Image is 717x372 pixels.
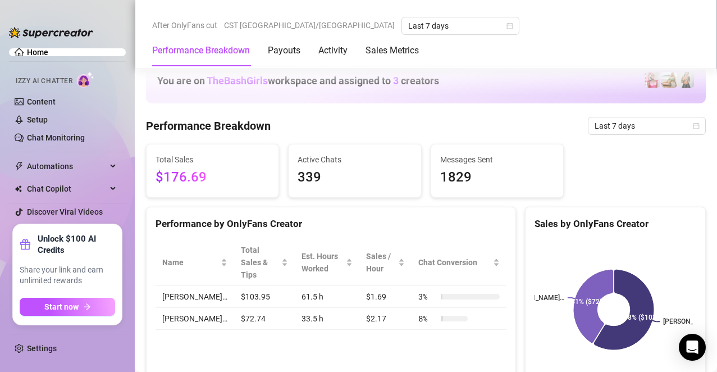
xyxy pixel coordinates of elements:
[27,48,48,57] a: Home
[418,256,491,269] span: Chat Conversion
[9,27,93,38] img: logo-BBDzfeDw.svg
[20,298,115,316] button: Start nowarrow-right
[20,265,115,287] span: Share your link and earn unlimited rewards
[418,312,436,325] span: 8 %
[234,286,295,308] td: $103.95
[27,157,107,175] span: Automations
[393,75,399,87] span: 3
[295,308,359,330] td: 33.5 h
[152,44,250,57] div: Performance Breakdown
[77,71,94,88] img: AI Chatter
[27,344,57,353] a: Settings
[693,123,700,129] span: calendar
[359,286,412,308] td: $1.69
[207,75,268,87] span: TheBashGirls
[318,44,348,57] div: Activity
[595,117,699,134] span: Last 7 days
[44,302,79,311] span: Start now
[156,216,506,232] div: Performance by OnlyFans Creator
[15,162,24,171] span: thunderbolt
[241,244,279,281] span: Total Sales & Tips
[224,17,395,34] span: CST [GEOGRAPHIC_DATA]/[GEOGRAPHIC_DATA]
[156,239,234,286] th: Name
[298,153,412,166] span: Active Chats
[157,75,439,87] h1: You are on workspace and assigned to creators
[506,22,513,29] span: calendar
[16,76,72,87] span: Izzy AI Chatter
[20,239,31,250] span: gift
[366,44,419,57] div: Sales Metrics
[27,97,56,106] a: Content
[508,294,564,302] text: [PERSON_NAME]…
[302,250,344,275] div: Est. Hours Worked
[679,334,706,361] div: Open Intercom Messenger
[678,72,694,88] img: BernadetteTur
[645,72,660,88] img: Emili
[535,216,696,232] div: Sales by OnlyFans Creator
[156,167,270,188] span: $176.69
[146,118,271,134] h4: Performance Breakdown
[156,286,234,308] td: [PERSON_NAME]…
[162,256,218,269] span: Name
[359,239,412,286] th: Sales / Hour
[440,167,554,188] span: 1829
[38,233,115,256] strong: Unlock $100 AI Credits
[27,207,103,216] a: Discover Viral Videos
[83,303,91,311] span: arrow-right
[152,17,217,34] span: After OnlyFans cut
[234,308,295,330] td: $72.74
[412,239,506,286] th: Chat Conversion
[156,153,270,166] span: Total Sales
[234,239,295,286] th: Total Sales & Tips
[359,308,412,330] td: $2.17
[27,180,107,198] span: Chat Copilot
[27,133,85,142] a: Chat Monitoring
[440,153,554,166] span: Messages Sent
[298,167,412,188] span: 339
[27,115,48,124] a: Setup
[418,291,436,303] span: 3 %
[156,308,234,330] td: [PERSON_NAME]…
[268,44,300,57] div: Payouts
[408,17,513,34] span: Last 7 days
[661,72,677,88] img: Daniela
[15,185,22,193] img: Chat Copilot
[295,286,359,308] td: 61.5 h
[366,250,396,275] span: Sales / Hour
